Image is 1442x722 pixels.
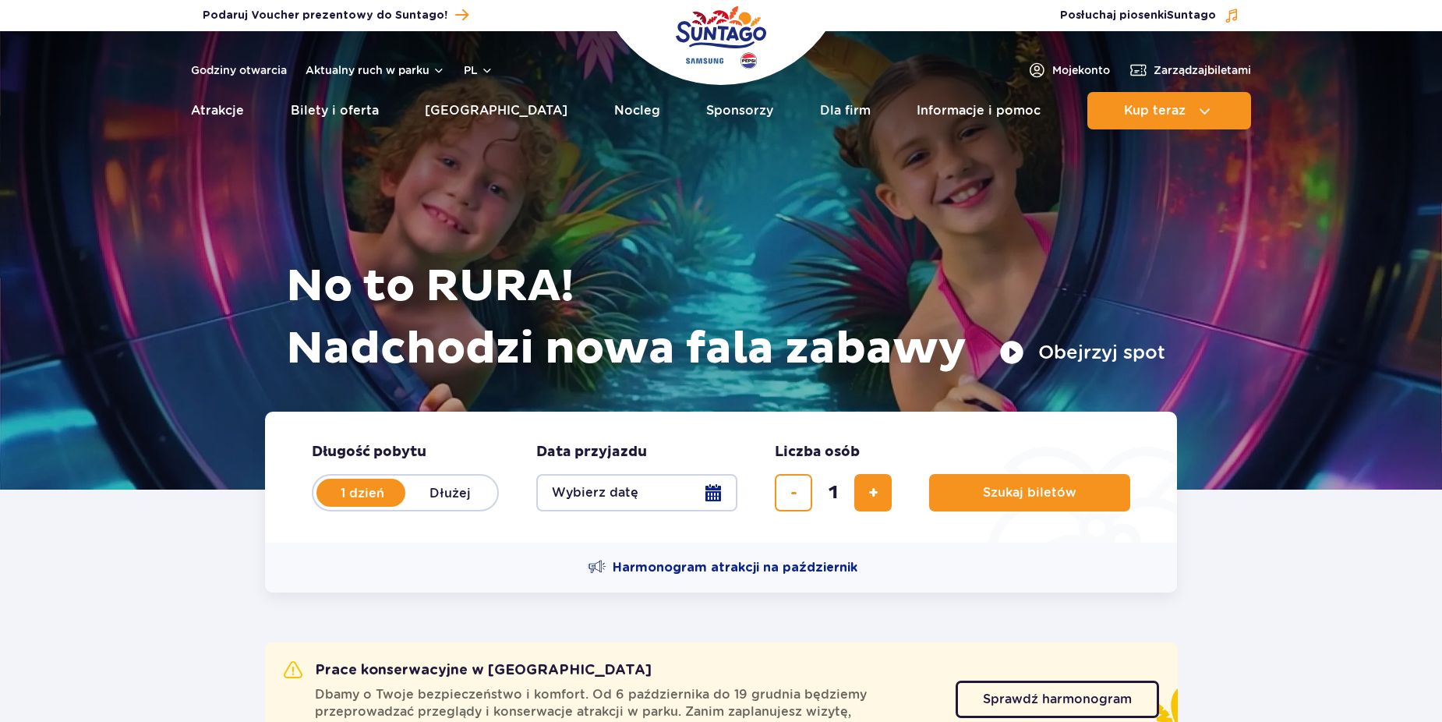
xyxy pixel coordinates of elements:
[929,474,1130,511] button: Szukaj biletów
[286,256,1165,380] h1: No to RURA! Nadchodzi nowa fala zabawy
[306,64,445,76] button: Aktualny ruch w parku
[854,474,892,511] button: dodaj bilet
[1154,62,1251,78] span: Zarządzaj biletami
[1060,8,1239,23] button: Posłuchaj piosenkiSuntago
[956,681,1159,718] a: Sprawdź harmonogram
[191,62,287,78] a: Godziny otwarcia
[425,92,567,129] a: [GEOGRAPHIC_DATA]
[983,486,1076,500] span: Szukaj biletów
[775,474,812,511] button: usuń bilet
[405,476,494,509] label: Dłużej
[983,693,1132,706] span: Sprawdź harmonogram
[1087,92,1251,129] button: Kup teraz
[706,92,773,129] a: Sponsorzy
[312,443,426,462] span: Długość pobytu
[815,474,852,511] input: liczba biletów
[464,62,493,78] button: pl
[999,340,1165,365] button: Obejrzyj spot
[775,443,860,462] span: Liczba osób
[203,8,447,23] span: Podaruj Voucher prezentowy do Suntago!
[917,92,1041,129] a: Informacje i pomoc
[318,476,407,509] label: 1 dzień
[536,474,737,511] button: Wybierz datę
[588,558,857,577] a: Harmonogram atrakcji na październik
[820,92,871,129] a: Dla firm
[291,92,379,129] a: Bilety i oferta
[203,5,468,26] a: Podaruj Voucher prezentowy do Suntago!
[1129,61,1251,80] a: Zarządzajbiletami
[284,661,652,680] h2: Prace konserwacyjne w [GEOGRAPHIC_DATA]
[191,92,244,129] a: Atrakcje
[613,559,857,576] span: Harmonogram atrakcji na październik
[536,443,647,462] span: Data przyjazdu
[1167,10,1216,21] span: Suntago
[1027,61,1110,80] a: Mojekonto
[265,412,1177,543] form: Planowanie wizyty w Park of Poland
[614,92,660,129] a: Nocleg
[1060,8,1216,23] span: Posłuchaj piosenki
[1124,104,1186,118] span: Kup teraz
[1052,62,1110,78] span: Moje konto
